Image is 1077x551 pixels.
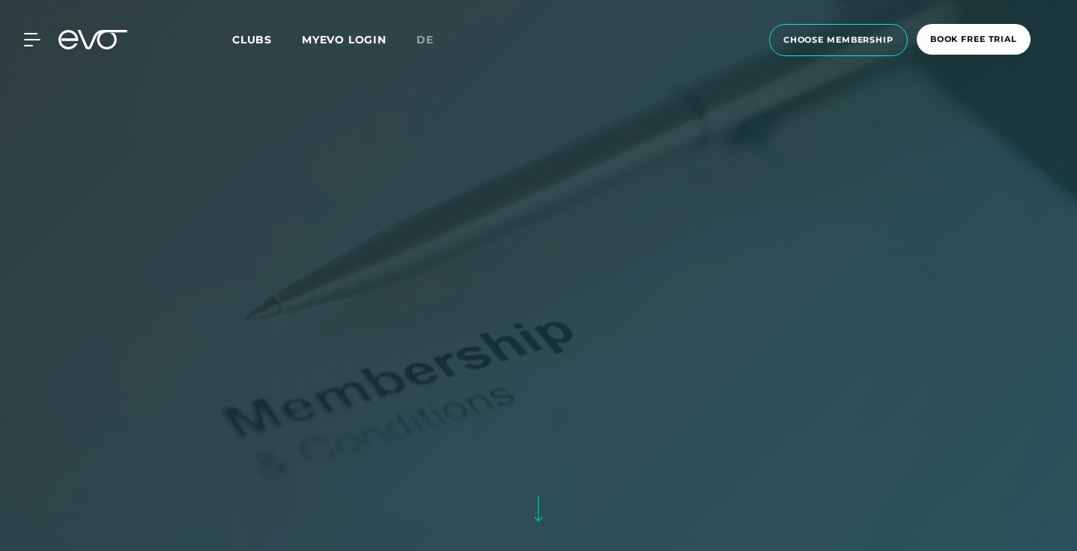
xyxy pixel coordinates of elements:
[912,24,1035,56] a: book free trial
[302,33,386,46] a: MYEVO LOGIN
[416,33,434,46] span: de
[232,33,272,46] span: Clubs
[930,33,1017,46] span: book free trial
[232,32,302,46] a: Clubs
[765,24,912,56] a: choose membership
[416,31,452,49] a: de
[783,34,894,46] span: choose membership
